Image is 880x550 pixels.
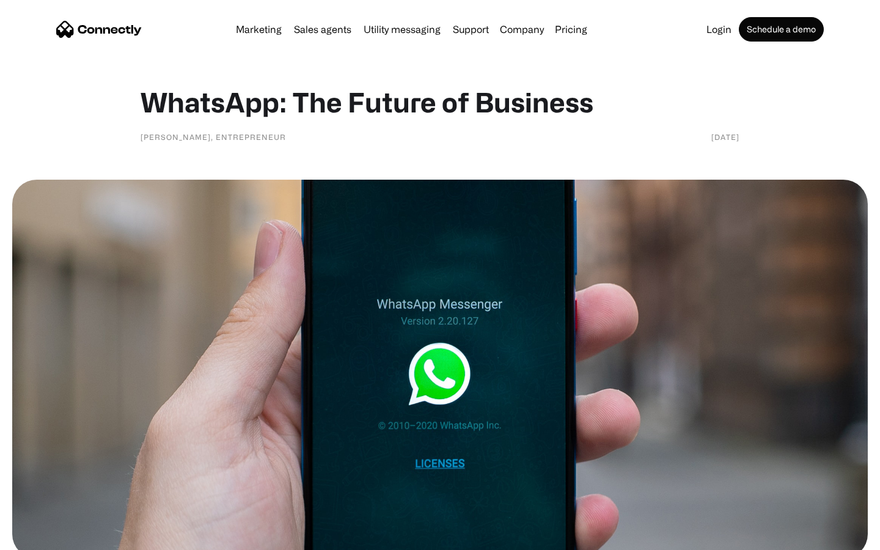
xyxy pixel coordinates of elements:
div: Company [500,21,544,38]
aside: Language selected: English [12,529,73,546]
a: Support [448,24,494,34]
a: home [56,20,142,38]
a: Login [702,24,736,34]
a: Sales agents [289,24,356,34]
div: [PERSON_NAME], Entrepreneur [141,131,286,143]
div: [DATE] [711,131,739,143]
ul: Language list [24,529,73,546]
a: Utility messaging [359,24,446,34]
a: Marketing [231,24,287,34]
div: Company [496,21,548,38]
a: Schedule a demo [739,17,824,42]
a: Pricing [550,24,592,34]
h1: WhatsApp: The Future of Business [141,86,739,119]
